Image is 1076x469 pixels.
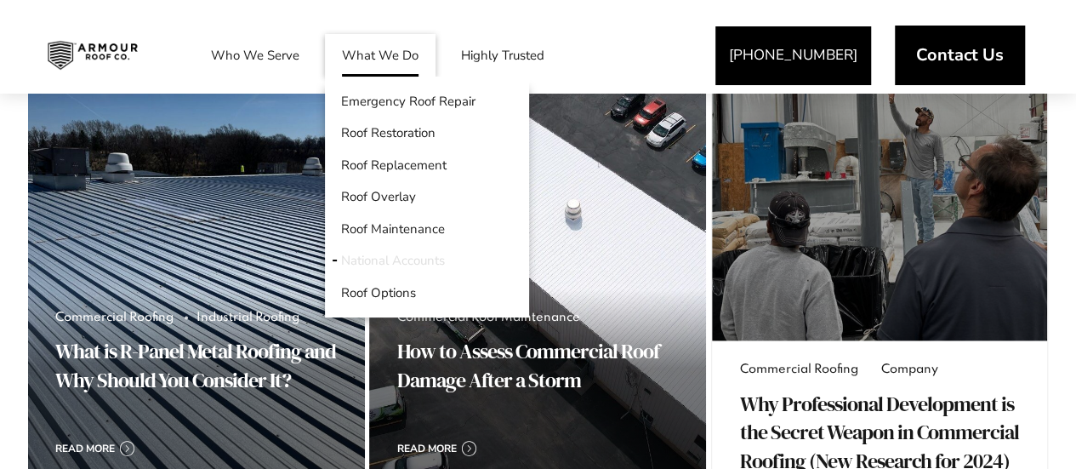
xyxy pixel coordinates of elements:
[396,438,456,459] span: Read more
[55,337,336,394] a: What is R-Panel Metal Roofing and Why Should You Consider It?
[325,245,529,277] a: National Accounts
[325,34,436,77] a: What We Do
[396,312,579,323] a: Commercial Roof Maintenance
[895,26,1025,85] a: Contact Us
[325,149,529,181] a: Roof Replacement
[194,34,316,77] a: Who We Serve
[880,363,937,375] a: Company
[55,438,115,459] span: Read more
[325,181,529,214] a: Roof Overlay
[444,34,561,77] a: Highly Trusted
[325,85,529,117] a: Emergency Roof Repair
[325,117,529,150] a: Roof Restoration
[55,438,338,459] a: Read more
[712,327,1047,346] a: Why Professional Development is the Secret Weapon in Commercial Roofing (New Research for 2024)
[325,213,529,245] a: Roof Maintenance
[34,34,151,77] img: Industrial and Commercial Roofing Company | Armour Roof Co.
[325,277,529,309] a: Roof Options
[739,363,857,375] a: Commercial Roofing
[396,337,658,394] a: How to Assess Commercial Roof Damage After a Storm
[715,26,871,85] a: [PHONE_NUMBER]
[196,312,299,323] a: Industrial Roofing
[55,312,174,323] a: Commercial Roofing
[916,47,1004,64] span: Contact Us
[396,438,679,459] a: Read more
